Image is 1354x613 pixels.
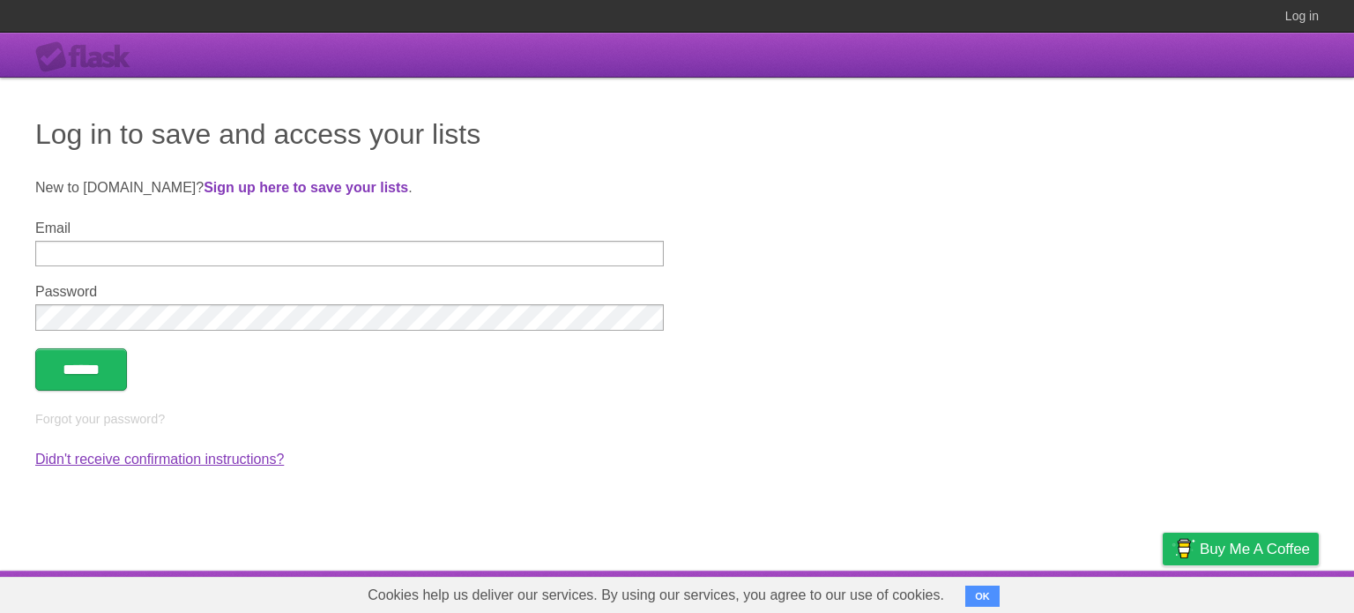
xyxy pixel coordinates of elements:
[1080,575,1119,609] a: Terms
[35,412,165,426] a: Forgot your password?
[35,177,1319,198] p: New to [DOMAIN_NAME]? .
[1200,534,1310,564] span: Buy me a coffee
[35,221,664,236] label: Email
[350,578,962,613] span: Cookies help us deliver our services. By using our services, you agree to our use of cookies.
[928,575,965,609] a: About
[1140,575,1186,609] a: Privacy
[35,41,141,73] div: Flask
[965,586,1000,607] button: OK
[1172,534,1195,564] img: Buy me a coffee
[1208,575,1319,609] a: Suggest a feature
[35,113,1319,155] h1: Log in to save and access your lists
[35,452,284,467] a: Didn't receive confirmation instructions?
[204,180,408,195] a: Sign up here to save your lists
[35,284,664,300] label: Password
[1163,533,1319,565] a: Buy me a coffee
[986,575,1058,609] a: Developers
